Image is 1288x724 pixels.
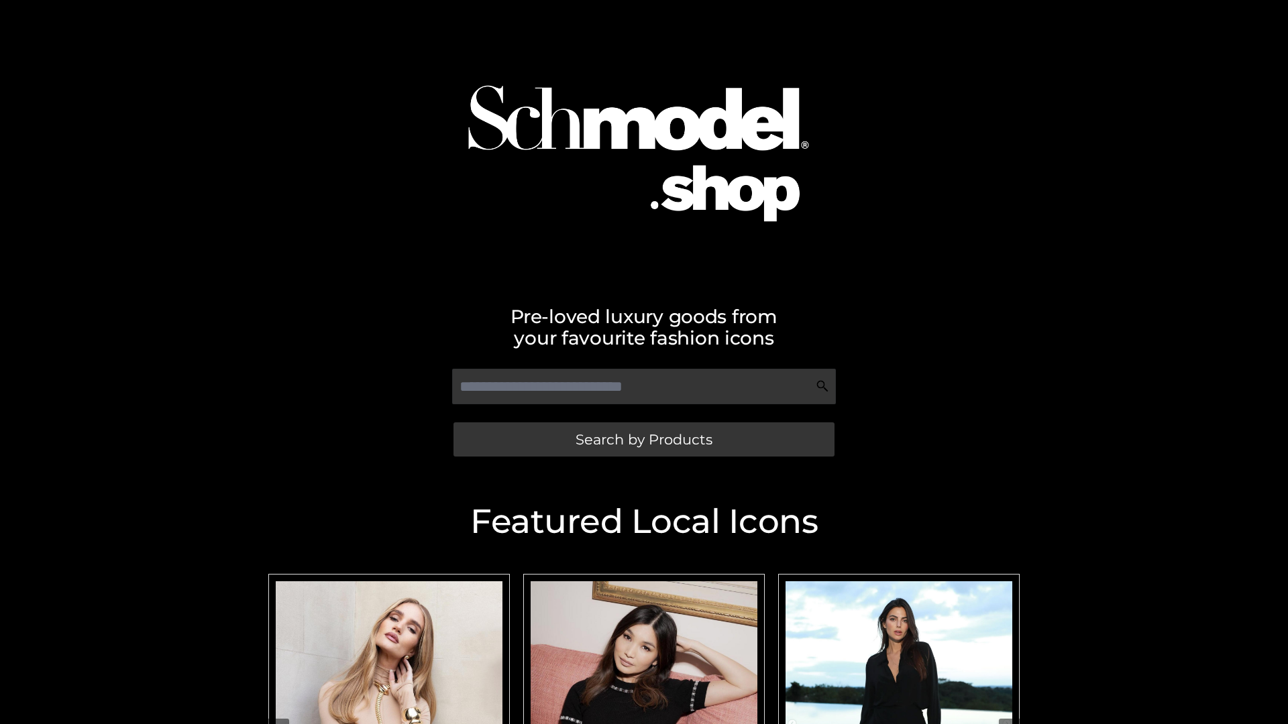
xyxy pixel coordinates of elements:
h2: Featured Local Icons​ [262,505,1026,538]
img: Search Icon [816,379,829,393]
h2: Pre-loved luxury goods from your favourite fashion icons [262,306,1026,349]
span: Search by Products [576,432,712,446]
a: Search by Products [453,422,835,457]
